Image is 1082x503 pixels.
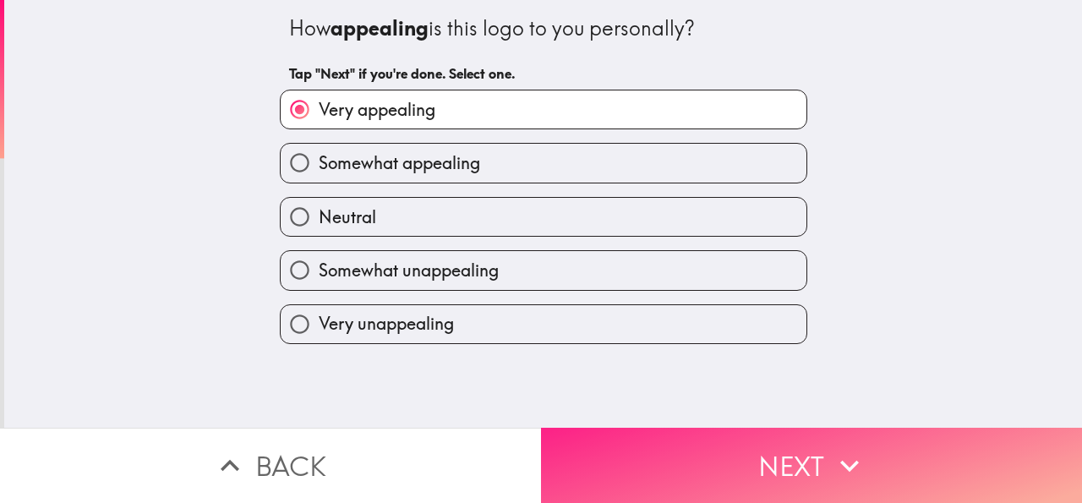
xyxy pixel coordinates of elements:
[281,90,806,128] button: Very appealing
[289,14,798,43] div: How is this logo to you personally?
[319,312,454,336] span: Very unappealing
[281,144,806,182] button: Somewhat appealing
[331,15,429,41] b: appealing
[319,98,435,122] span: Very appealing
[541,428,1082,503] button: Next
[319,259,499,282] span: Somewhat unappealing
[289,64,798,83] h6: Tap "Next" if you're done. Select one.
[319,205,376,229] span: Neutral
[281,251,806,289] button: Somewhat unappealing
[281,305,806,343] button: Very unappealing
[281,198,806,236] button: Neutral
[319,151,480,175] span: Somewhat appealing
